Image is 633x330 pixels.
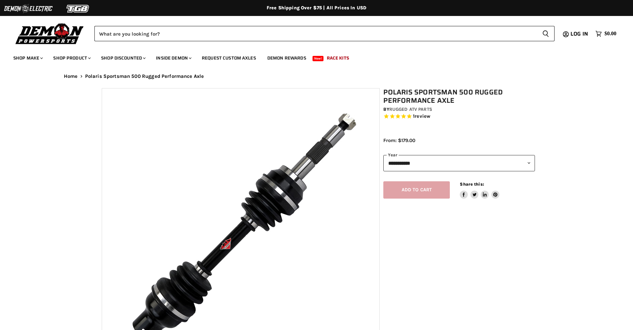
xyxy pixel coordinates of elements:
[570,30,588,38] span: Log in
[604,31,616,37] span: $0.00
[96,51,150,65] a: Shop Discounted
[383,137,415,143] span: From: $179.00
[13,22,86,45] img: Demon Powersports
[94,26,537,41] input: Search
[53,2,103,15] img: TGB Logo 2
[537,26,555,41] button: Search
[313,56,324,61] span: New!
[568,31,592,37] a: Log in
[592,29,620,39] a: $0.00
[51,5,582,11] div: Free Shipping Over $75 | All Prices In USD
[383,106,535,113] div: by
[383,155,535,171] select: year
[197,51,261,65] a: Request Custom Axles
[48,51,95,65] a: Shop Product
[8,51,47,65] a: Shop Make
[460,181,499,199] aside: Share this:
[262,51,311,65] a: Demon Rewards
[460,182,484,187] span: Share this:
[151,51,195,65] a: Inside Demon
[64,74,78,79] a: Home
[8,49,615,65] ul: Main menu
[383,113,535,120] span: Rated 5.0 out of 5 stars 1 reviews
[389,106,432,112] a: Rugged ATV Parts
[415,113,430,119] span: review
[413,113,430,119] span: 1 reviews
[85,74,204,79] span: Polaris Sportsman 500 Rugged Performance Axle
[383,88,535,105] h1: Polaris Sportsman 500 Rugged Performance Axle
[94,26,555,41] form: Product
[3,2,53,15] img: Demon Electric Logo 2
[322,51,354,65] a: Race Kits
[51,74,582,79] nav: Breadcrumbs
